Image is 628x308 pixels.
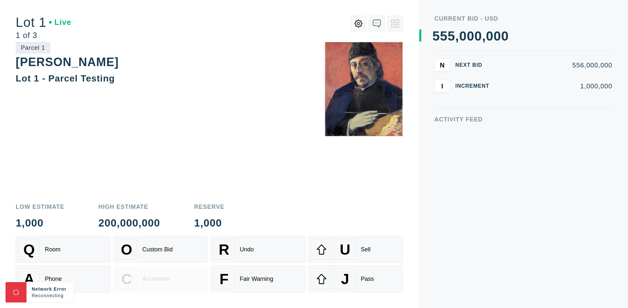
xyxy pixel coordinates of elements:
span: R [219,241,229,258]
span: I [441,82,443,90]
div: 200,000,000 [98,218,160,228]
div: Live [49,18,71,26]
div: 5 [440,29,447,43]
div: [PERSON_NAME] [16,55,119,69]
div: Auctioneer [142,276,170,282]
div: 0 [467,29,474,43]
div: Activity Feed [434,117,612,122]
div: Room [45,246,61,253]
button: QRoom [16,236,111,263]
div: 0 [501,29,509,43]
div: Phone [45,276,62,282]
button: OCustom Bid [113,236,208,263]
div: Network Error [32,286,68,292]
button: N [434,59,450,72]
span: J [341,271,349,287]
div: Custom Bid [142,246,173,253]
div: 0 [459,29,467,43]
span: U [340,241,350,258]
div: Current Bid - USD [434,16,612,22]
div: Fair Warning [240,276,273,282]
button: CAuctioneer [113,265,208,292]
span: N [440,61,445,69]
div: , [455,29,459,160]
div: Low Estimate [16,204,64,210]
div: Parcel 1 [16,42,50,54]
span: O [121,241,132,258]
div: Lot 1 - Parcel Testing [16,73,115,83]
div: 1,000 [16,218,64,228]
div: 1 of 3 [16,31,71,39]
div: 556,000,000 [500,62,612,68]
div: 5 [448,29,455,43]
button: FFair Warning [211,265,305,292]
button: JPass [308,265,403,292]
button: I [434,80,450,93]
span: Q [24,241,35,258]
div: Sell [361,246,371,253]
div: Reconnecting [32,292,68,299]
div: Increment [455,83,495,89]
span: C [121,271,132,287]
div: High Estimate [98,204,160,210]
div: 5 [432,29,440,43]
div: 1,000 [194,218,225,228]
div: Lot 1 [16,16,71,29]
div: Next Bid [455,63,495,68]
button: APhone [16,265,111,292]
div: 0 [494,29,501,43]
button: USell [308,236,403,263]
div: 1,000,000 [500,83,612,89]
div: , [482,29,486,160]
button: RUndo [211,236,305,263]
div: Undo [240,246,254,253]
div: 0 [474,29,482,43]
div: Pass [361,276,374,282]
span: F [219,271,228,287]
span: A [24,271,34,287]
div: 0 [486,29,494,43]
div: Reserve [194,204,225,210]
